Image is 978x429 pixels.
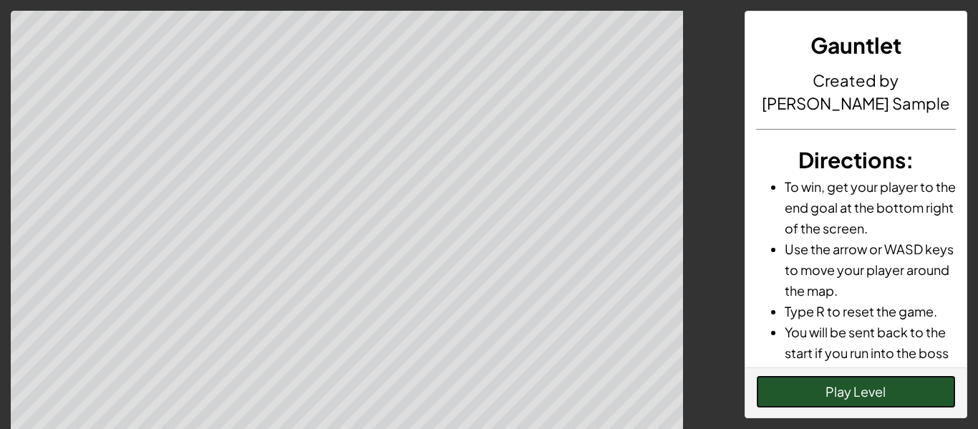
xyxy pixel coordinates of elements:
h3: Gauntlet [756,29,957,62]
li: Use the arrow or WASD keys to move your player around the map. [785,238,957,301]
h4: Created by [PERSON_NAME] Sample [756,69,957,115]
li: To win, get your player to the end goal at the bottom right of the screen. [785,176,957,238]
h3: : [756,144,957,176]
button: Play Level [756,375,957,408]
li: Type R to reset the game. [785,301,957,322]
span: Directions [798,146,906,173]
li: You will be sent back to the start if you run into the boss or into spikes. [785,322,957,384]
